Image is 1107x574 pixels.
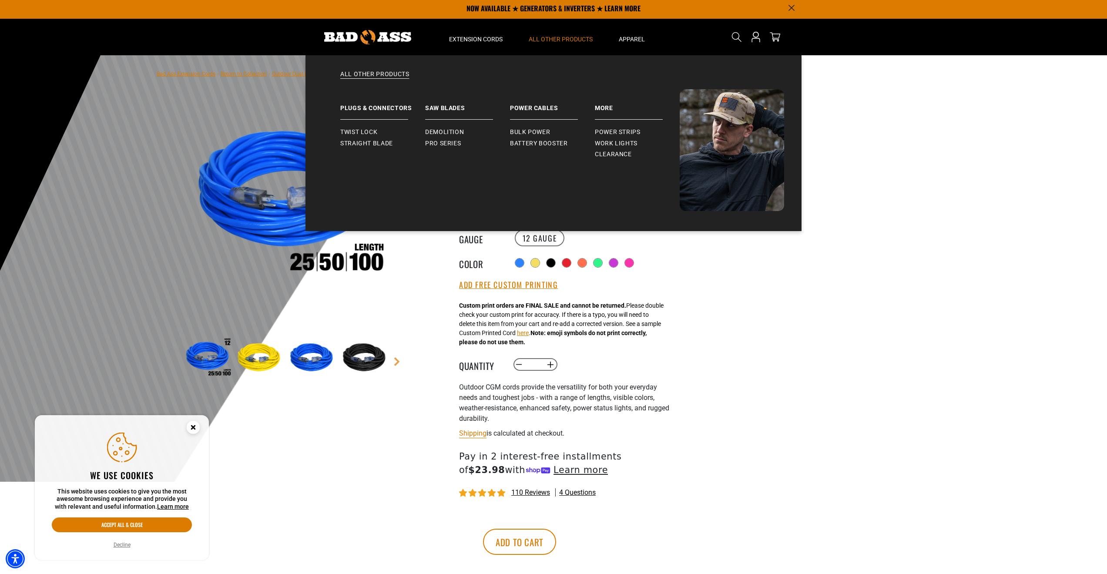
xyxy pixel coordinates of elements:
span: Straight Blade [340,140,393,148]
span: Clearance [595,151,632,158]
button: Accept all & close [52,517,192,532]
span: › [217,71,219,77]
a: Power Cables [510,89,595,120]
span: Pro Series [425,140,461,148]
button: Decline [111,540,133,549]
a: Demolition [425,127,510,138]
button: Add Free Custom Printing [459,280,558,290]
img: Bad Ass Extension Cords [324,30,411,44]
span: Apparel [619,35,645,43]
a: Return to Collection [221,71,267,77]
span: Battery Booster [510,140,568,148]
span: 4.81 stars [459,489,507,497]
img: Yellow [235,333,285,383]
img: Blue [288,333,338,383]
p: This website uses cookies to give you the most awesome browsing experience and provide you with r... [52,488,192,511]
div: is calculated at checkout. [459,427,672,439]
div: Accessibility Menu [6,549,25,568]
span: 4 questions [559,488,596,497]
span: Twist Lock [340,128,377,136]
a: Work Lights [595,138,680,149]
button: here [517,329,529,338]
label: Quantity [459,359,503,370]
a: Bulk Power [510,127,595,138]
button: Add to cart [483,529,556,555]
span: Demolition [425,128,464,136]
span: Outdoor CGM cords provide the versatility for both your everyday needs and toughest jobs - with a... [459,383,669,423]
aside: Cookie Consent [35,415,209,561]
strong: Note: emoji symbols do not print correctly, please do not use them. [459,329,647,346]
nav: breadcrumbs [157,68,395,79]
summary: Apparel [606,19,658,55]
a: All Other Products [323,70,784,89]
a: Clearance [595,149,680,160]
a: Straight Blade [340,138,425,149]
span: Outdoor Dual Lighted Extension Cord w/ Safety CGM [272,71,395,77]
a: Open this option [749,19,763,55]
a: Battery Booster [510,138,595,149]
h2: We use cookies [52,470,192,481]
a: Saw Blades [425,89,510,120]
a: Bad Ass Extension Cords [157,71,215,77]
label: 12 Gauge [515,230,565,246]
div: Please double check your custom print for accuracy. If there is a typo, you will need to delete t... [459,301,664,347]
legend: Gauge [459,232,503,244]
span: Work Lights [595,140,637,148]
a: Pro Series [425,138,510,149]
img: Bad Ass Extension Cords [680,89,784,211]
span: Power Strips [595,128,641,136]
span: › [268,71,270,77]
legend: Color [459,257,503,269]
a: Plugs & Connectors [340,89,425,120]
a: Twist Lock [340,127,425,138]
span: 110 reviews [511,488,550,497]
summary: Extension Cords [436,19,516,55]
a: cart [768,32,782,42]
a: Battery Booster More Power Strips [595,89,680,120]
a: Next [392,357,401,366]
span: Extension Cords [449,35,503,43]
a: Power Strips [595,127,680,138]
summary: All Other Products [516,19,606,55]
button: Close this option [178,415,209,442]
span: All Other Products [529,35,593,43]
img: Black [340,333,391,383]
strong: Custom print orders are FINAL SALE and cannot be returned. [459,302,626,309]
a: Shipping [459,429,486,437]
span: Bulk Power [510,128,550,136]
summary: Search [730,30,744,44]
a: This website uses cookies to give you the most awesome browsing experience and provide you with r... [157,503,189,510]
